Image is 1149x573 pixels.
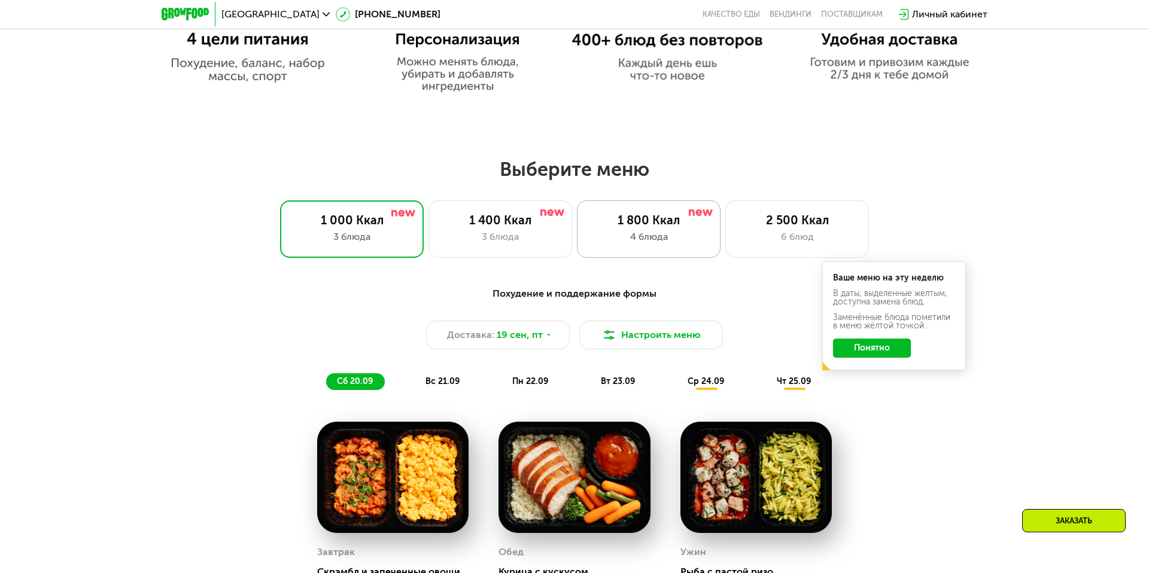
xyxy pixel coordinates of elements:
[441,213,560,227] div: 1 400 Ккал
[221,10,320,19] span: [GEOGRAPHIC_DATA]
[833,274,955,282] div: Ваше меню на эту неделю
[777,376,811,386] span: чт 25.09
[498,543,524,561] div: Обед
[589,230,708,244] div: 4 блюда
[738,213,856,227] div: 2 500 Ккал
[497,328,543,342] span: 19 сен, пт
[821,10,883,19] div: поставщикам
[912,7,987,22] div: Личный кабинет
[293,213,411,227] div: 1 000 Ккал
[833,289,955,306] div: В даты, выделенные желтым, доступна замена блюд.
[833,313,955,330] div: Заменённые блюда пометили в меню жёлтой точкой.
[703,10,760,19] a: Качество еды
[220,286,929,301] div: Похудение и поддержание формы
[293,230,411,244] div: 3 блюда
[579,321,723,349] button: Настроить меню
[441,230,560,244] div: 3 блюда
[688,376,724,386] span: ср 24.09
[38,157,1111,181] h2: Выберите меню
[512,376,548,386] span: пн 22.09
[738,230,856,244] div: 6 блюд
[425,376,460,386] span: вс 21.09
[601,376,635,386] span: вт 23.09
[317,543,355,561] div: Завтрак
[336,7,440,22] a: [PHONE_NUMBER]
[447,328,494,342] span: Доставка:
[833,339,911,358] button: Понятно
[589,213,708,227] div: 1 800 Ккал
[337,376,373,386] span: сб 20.09
[770,10,811,19] a: Вендинги
[680,543,706,561] div: Ужин
[1022,509,1126,532] div: Заказать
